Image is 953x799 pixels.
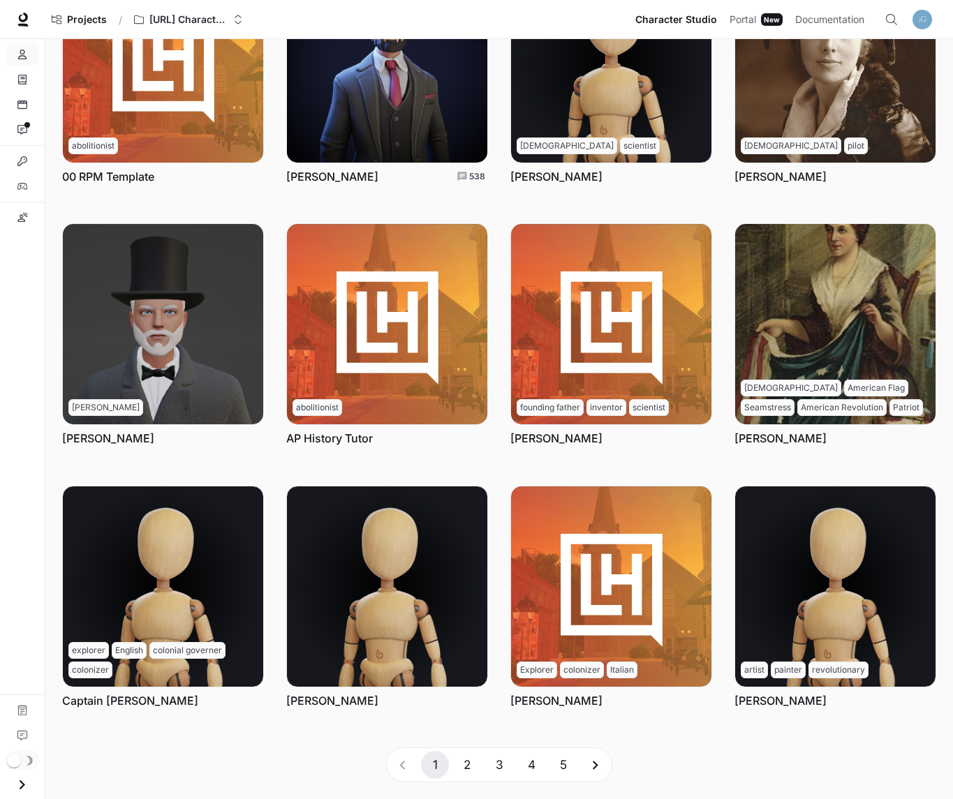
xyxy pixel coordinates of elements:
[286,169,378,184] a: [PERSON_NAME]
[6,175,39,197] a: Variables
[734,693,827,708] a: [PERSON_NAME]
[62,693,198,708] a: Captain [PERSON_NAME]
[734,431,827,446] a: [PERSON_NAME]
[62,169,154,184] a: 00 RPM Template
[386,747,612,782] nav: pagination navigation
[913,10,932,29] img: User avatar
[761,13,783,26] div: New
[6,150,39,172] a: Integrations
[287,224,487,424] img: AP History Tutor
[457,170,485,183] a: Total conversations
[6,699,39,722] a: Documentation
[6,770,38,799] button: Open drawer
[6,68,39,91] a: Knowledge
[511,224,711,424] img: Benjamin Franklin
[510,431,603,446] a: [PERSON_NAME]
[635,11,717,29] span: Character Studio
[6,119,39,141] a: Interactions
[485,751,513,779] button: Go to page 3
[287,486,487,687] img: Charles Darwin
[67,14,107,26] span: Projects
[734,169,827,184] a: [PERSON_NAME]
[63,224,263,424] img: Andrew Carnegie
[7,752,21,768] span: Dark mode toggle
[128,6,249,33] button: Open workspace menu
[453,751,481,779] button: Go to page 2
[510,693,603,708] a: [PERSON_NAME]
[421,751,449,779] button: page 1
[730,11,756,29] span: Portal
[517,751,545,779] button: Go to page 4
[63,486,263,687] img: Captain John Smith
[286,693,378,708] a: [PERSON_NAME]
[45,6,113,33] a: Go to projects
[6,43,39,66] a: Characters
[62,431,154,446] a: [PERSON_NAME]
[724,6,788,33] a: PortalNew
[511,486,711,687] img: Christopher Columbus
[286,431,373,446] a: AP History Tutor
[735,224,936,424] img: Betsy Ross
[6,724,39,747] a: Feedback
[469,170,485,183] p: 538
[878,6,906,33] button: Open Command Menu
[908,6,936,33] button: User avatar
[790,6,875,33] a: Documentation
[510,169,603,184] a: [PERSON_NAME]
[735,486,936,687] img: Claude Monet
[6,94,39,116] a: Scenes
[113,13,128,27] div: /
[6,207,39,229] a: Custom pronunciations
[795,11,864,29] span: Documentation
[582,751,610,779] button: Go to next page
[549,751,577,779] button: Go to page 5
[630,6,723,33] a: Character Studio
[149,14,228,26] p: [URL] Characters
